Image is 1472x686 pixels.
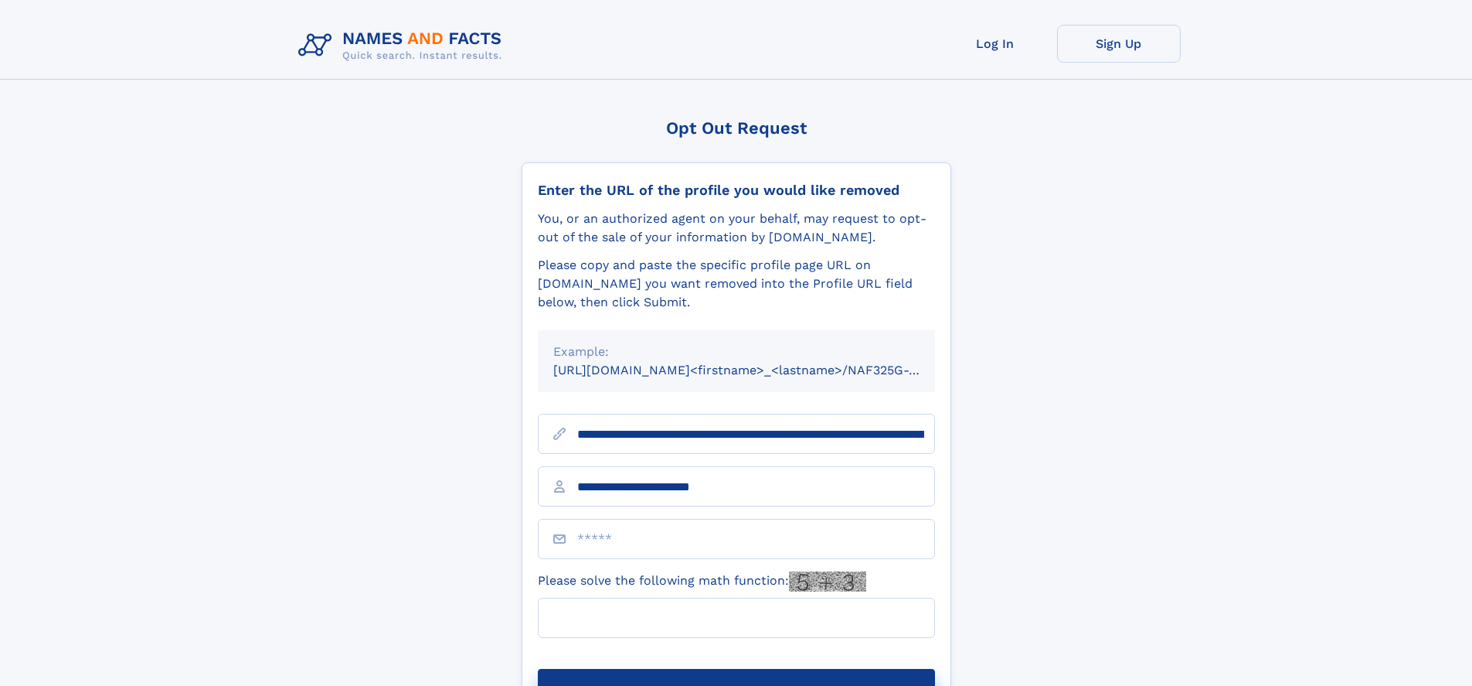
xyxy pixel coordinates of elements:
[538,210,935,247] div: You, or an authorized agent on your behalf, may request to opt-out of the sale of your informatio...
[538,256,935,312] div: Please copy and paste the specific profile page URL on [DOMAIN_NAME] you want removed into the Pr...
[553,363,964,377] small: [URL][DOMAIN_NAME]<firstname>_<lastname>/NAF325G-xxxxxxxx
[933,25,1057,63] a: Log In
[292,25,515,67] img: Logo Names and Facts
[538,572,866,592] label: Please solve the following math function:
[1057,25,1181,63] a: Sign Up
[522,118,951,138] div: Opt Out Request
[538,182,935,199] div: Enter the URL of the profile you would like removed
[553,343,920,361] div: Example:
